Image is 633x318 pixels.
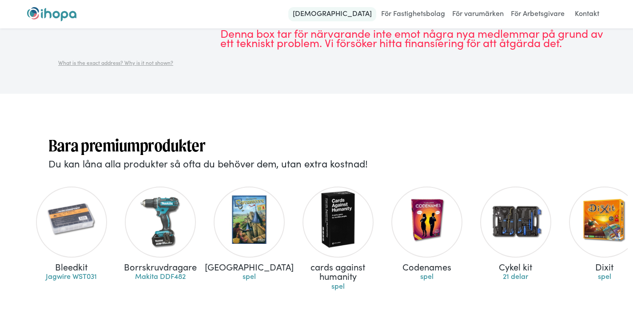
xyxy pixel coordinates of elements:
[471,262,560,272] div: Cykel kit
[243,271,256,281] a: spel
[27,262,116,272] div: Bleedkit
[27,157,606,171] p: Du kan låna alla produkter så ofta du behöver dem, utan extra kostnad!
[598,271,611,281] a: spel
[46,271,97,281] a: Jagwire WST031
[331,281,345,290] a: spel
[288,7,376,21] a: [DEMOGRAPHIC_DATA]
[569,7,605,21] a: Kontakt
[450,7,506,21] a: För varumärken
[220,28,606,48] div: Denna box tar för närvarande inte emot några nya medlemmar på grund av ett tekniskt problem. Vi f...
[27,7,76,21] a: home
[382,262,471,272] div: Codenames
[509,7,567,21] a: För Arbetsgivare
[27,135,606,157] h3: Bara premiumprodukter
[205,262,294,272] div: [GEOGRAPHIC_DATA]
[294,262,382,281] div: cards against humanity
[27,7,76,21] img: ihopa logo
[135,271,186,281] a: Makita DDF482
[116,262,205,272] div: Borrskruvdragare
[379,7,447,21] a: För Fastighetsbolag
[503,271,528,281] a: 21 delar
[58,59,173,66] a: What is the exact address? Why is it not shown?
[420,271,434,281] a: spel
